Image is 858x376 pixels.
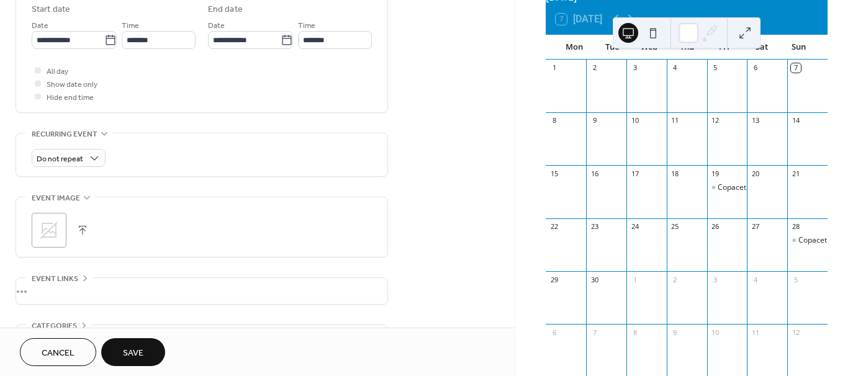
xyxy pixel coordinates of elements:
[751,63,760,73] div: 6
[791,116,800,125] div: 14
[549,169,559,178] div: 15
[32,19,48,32] span: Date
[671,116,680,125] div: 11
[751,169,760,178] div: 20
[298,19,315,32] span: Time
[718,182,819,193] div: Copacetic - ICON Jazz Lounge
[590,328,599,337] div: 7
[590,116,599,125] div: 9
[791,169,800,178] div: 21
[630,63,639,73] div: 3
[711,222,720,231] div: 26
[32,272,78,285] span: Event links
[47,65,68,78] span: All day
[593,35,630,60] div: Tue
[32,320,77,333] span: Categories
[590,169,599,178] div: 16
[123,347,143,360] span: Save
[549,116,559,125] div: 8
[630,275,639,284] div: 1
[590,222,599,231] div: 23
[20,338,96,366] button: Cancel
[791,328,800,337] div: 12
[791,63,800,73] div: 7
[711,328,720,337] div: 10
[32,192,80,205] span: Event image
[208,19,225,32] span: Date
[37,152,83,166] span: Do not repeat
[751,275,760,284] div: 4
[711,63,720,73] div: 5
[32,128,97,141] span: Recurring event
[32,213,66,248] div: ;
[751,222,760,231] div: 27
[549,328,559,337] div: 6
[549,275,559,284] div: 29
[671,63,680,73] div: 4
[711,275,720,284] div: 3
[791,275,800,284] div: 5
[556,35,593,60] div: Mon
[780,35,818,60] div: Sun
[590,275,599,284] div: 30
[787,235,828,246] div: Copacetic - Natalies
[16,325,387,351] div: •••
[122,19,139,32] span: Time
[630,116,639,125] div: 10
[751,116,760,125] div: 13
[590,63,599,73] div: 2
[47,78,97,91] span: Show date only
[32,3,70,16] div: Start date
[101,338,165,366] button: Save
[751,328,760,337] div: 11
[743,35,780,60] div: Sat
[707,182,747,193] div: Copacetic - ICON Jazz Lounge
[630,222,639,231] div: 24
[42,347,75,360] span: Cancel
[630,328,639,337] div: 8
[671,222,680,231] div: 25
[671,328,680,337] div: 9
[711,169,720,178] div: 19
[47,91,94,104] span: Hide end time
[711,116,720,125] div: 12
[630,169,639,178] div: 17
[549,222,559,231] div: 22
[208,3,243,16] div: End date
[549,63,559,73] div: 1
[16,278,387,304] div: •••
[671,275,680,284] div: 2
[791,222,800,231] div: 28
[671,169,680,178] div: 18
